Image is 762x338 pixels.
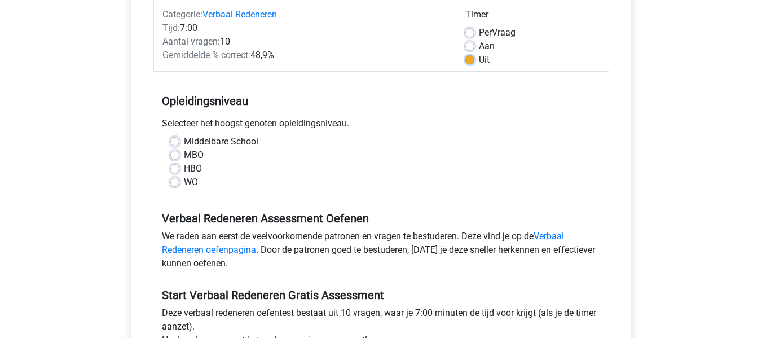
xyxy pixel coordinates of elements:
[162,212,601,225] h5: Verbaal Redeneren Assessment Oefenen
[479,53,490,67] label: Uit
[184,135,258,148] label: Middelbare School
[162,90,601,112] h5: Opleidingsniveau
[162,9,202,20] span: Categorie:
[202,9,277,20] a: Verbaal Redeneren
[162,50,250,60] span: Gemiddelde % correct:
[184,148,204,162] label: MBO
[153,117,609,135] div: Selecteer het hoogst genoten opleidingsniveau.
[162,288,601,302] h5: Start Verbaal Redeneren Gratis Assessment
[153,230,609,275] div: We raden aan eerst de veelvoorkomende patronen en vragen te bestuderen. Deze vind je op de . Door...
[465,8,600,26] div: Timer
[479,27,492,38] span: Per
[154,21,457,35] div: 7:00
[162,36,220,47] span: Aantal vragen:
[154,49,457,62] div: 48,9%
[479,39,495,53] label: Aan
[154,35,457,49] div: 10
[479,26,516,39] label: Vraag
[162,23,180,33] span: Tijd:
[184,162,202,175] label: HBO
[184,175,198,189] label: WO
